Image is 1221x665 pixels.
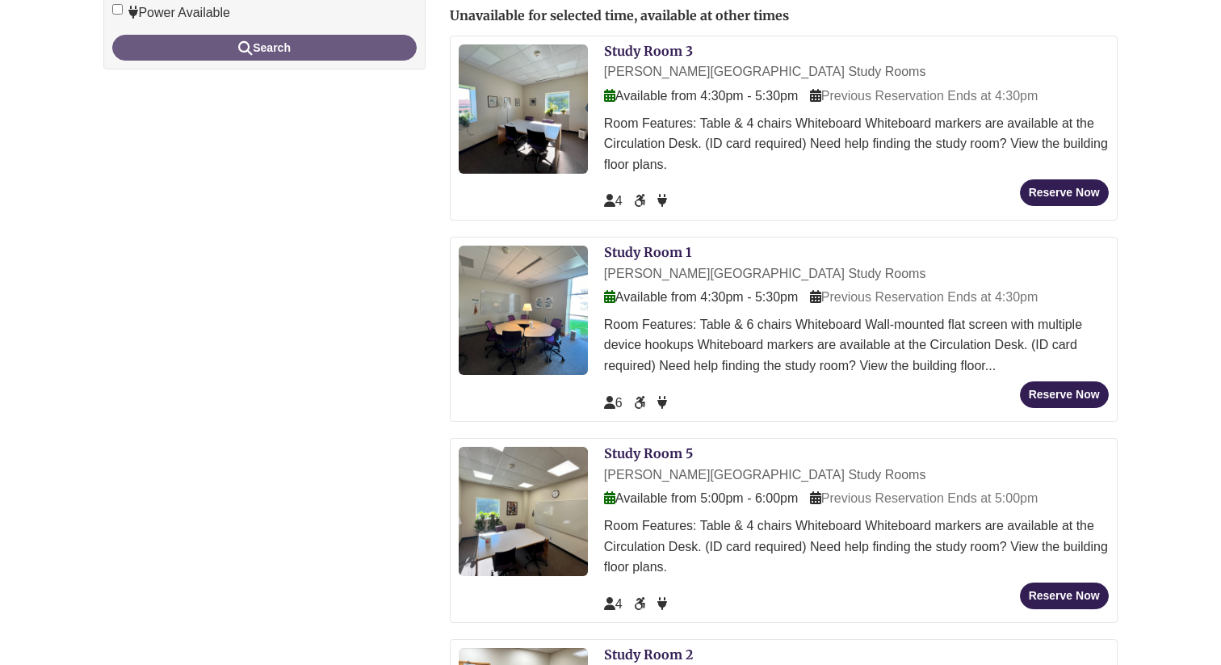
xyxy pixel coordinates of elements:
div: Room Features: Table & 6 chairs Whiteboard Wall-mounted flat screen with multiple device hookups ... [604,314,1109,377]
button: Reserve Now [1020,381,1109,408]
span: Available from 4:30pm - 5:30pm [604,89,798,103]
span: Power Available [657,597,667,611]
span: The capacity of this space [604,396,623,410]
span: Previous Reservation Ends at 4:30pm [810,290,1038,304]
div: [PERSON_NAME][GEOGRAPHIC_DATA] Study Rooms [604,465,1109,486]
a: Study Room 5 [604,445,693,461]
span: Accessible Seat/Space [634,194,648,208]
button: Reserve Now [1020,179,1109,206]
button: Reserve Now [1020,583,1109,609]
span: Accessible Seat/Space [634,396,648,410]
a: Study Room 2 [604,646,693,663]
span: The capacity of this space [604,194,623,208]
span: Previous Reservation Ends at 4:30pm [810,89,1038,103]
div: Room Features: Table & 4 chairs Whiteboard Whiteboard markers are available at the Circulation De... [604,516,1109,578]
input: Power Available [112,4,123,15]
div: Room Features: Table & 4 chairs Whiteboard Whiteboard markers are available at the Circulation De... [604,113,1109,175]
span: Power Available [657,396,667,410]
a: Study Room 1 [604,244,691,260]
button: Search [112,35,416,61]
span: Available from 5:00pm - 6:00pm [604,491,798,505]
span: Power Available [657,194,667,208]
h2: Unavailable for selected time, available at other times [450,9,1118,23]
a: Study Room 3 [604,43,693,59]
span: Previous Reservation Ends at 5:00pm [810,491,1038,505]
div: [PERSON_NAME][GEOGRAPHIC_DATA] Study Rooms [604,61,1109,82]
span: Accessible Seat/Space [634,597,648,611]
img: Study Room 3 [459,44,588,174]
span: Available from 4:30pm - 5:30pm [604,290,798,304]
img: Study Room 1 [459,246,588,375]
div: [PERSON_NAME][GEOGRAPHIC_DATA] Study Rooms [604,263,1109,284]
label: Power Available [112,2,230,23]
span: The capacity of this space [604,597,623,611]
img: Study Room 5 [459,447,588,576]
